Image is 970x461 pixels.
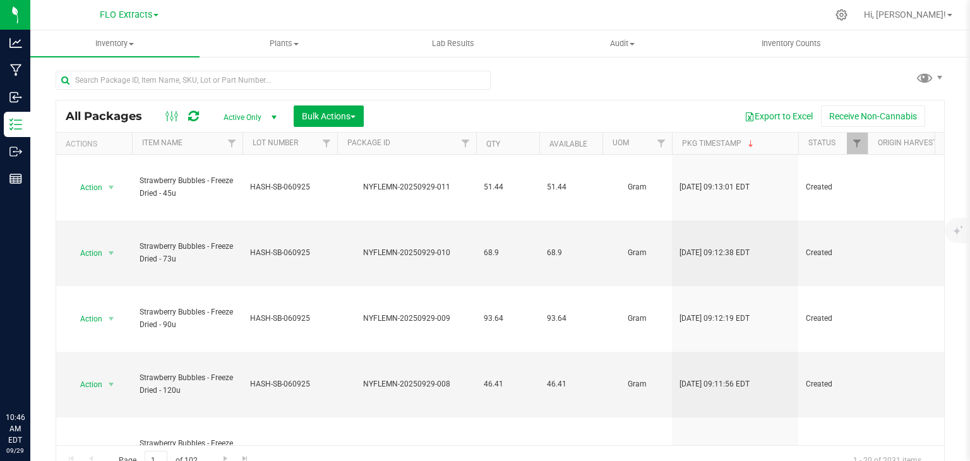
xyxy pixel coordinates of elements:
[6,412,25,446] p: 10:46 AM EDT
[104,441,119,459] span: select
[610,313,664,325] span: Gram
[140,372,235,396] span: Strawberry Bubbles - Freeze Dried - 120u
[335,181,478,193] div: NYFLEMN-20250929-011
[56,71,491,90] input: Search Package ID, Item Name, SKU, Lot or Part Number...
[335,313,478,325] div: NYFLEMN-20250929-009
[347,138,390,147] a: Package ID
[294,105,364,127] button: Bulk Actions
[69,310,103,328] span: Action
[66,109,155,123] span: All Packages
[484,181,532,193] span: 51.44
[878,138,942,147] a: Origin Harvests
[455,133,476,154] a: Filter
[13,360,51,398] iframe: Resource center
[316,133,337,154] a: Filter
[415,38,491,49] span: Lab Results
[250,313,330,325] span: HASH-SB-060925
[538,38,706,49] span: Audit
[484,444,532,456] span: 46.65
[610,247,664,259] span: Gram
[200,30,369,57] a: Plants
[37,358,52,373] iframe: Resource center unread badge
[253,138,298,147] a: Lot Number
[100,9,152,20] span: FLO Extracts
[682,139,756,148] a: Pkg Timestamp
[69,376,103,393] span: Action
[30,30,200,57] a: Inventory
[549,140,587,148] a: Available
[9,37,22,49] inline-svg: Analytics
[30,38,200,49] span: Inventory
[808,138,835,147] a: Status
[680,313,750,325] span: [DATE] 09:12:19 EDT
[834,9,849,21] div: Manage settings
[806,247,860,259] span: Created
[222,133,242,154] a: Filter
[9,118,22,131] inline-svg: Inventory
[707,30,876,57] a: Inventory Counts
[847,133,868,154] a: Filter
[610,181,664,193] span: Gram
[806,313,860,325] span: Created
[250,181,330,193] span: HASH-SB-060925
[547,378,595,390] span: 46.41
[806,181,860,193] span: Created
[486,140,500,148] a: Qty
[69,441,103,459] span: Action
[140,241,235,265] span: Strawberry Bubbles - Freeze Dried - 73u
[484,378,532,390] span: 46.41
[142,138,183,147] a: Item Name
[610,444,664,456] span: Gram
[6,446,25,455] p: 09/29
[806,444,860,456] span: Created
[104,179,119,196] span: select
[651,133,672,154] a: Filter
[250,378,330,390] span: HASH-SB-060925
[335,444,478,456] div: NYFLEMN-20250929-007
[302,111,356,121] span: Bulk Actions
[864,9,946,20] span: Hi, [PERSON_NAME]!
[537,30,707,57] a: Audit
[9,64,22,76] inline-svg: Manufacturing
[250,247,330,259] span: HASH-SB-060925
[680,444,750,456] span: [DATE] 09:11:36 EDT
[736,105,821,127] button: Export to Excel
[484,247,532,259] span: 68.9
[69,179,103,196] span: Action
[104,376,119,393] span: select
[140,306,235,330] span: Strawberry Bubbles - Freeze Dried - 90u
[680,181,750,193] span: [DATE] 09:13:01 EDT
[104,244,119,262] span: select
[9,145,22,158] inline-svg: Outbound
[821,105,925,127] button: Receive Non-Cannabis
[104,310,119,328] span: select
[200,38,368,49] span: Plants
[745,38,838,49] span: Inventory Counts
[335,247,478,259] div: NYFLEMN-20250929-010
[9,91,22,104] inline-svg: Inbound
[547,247,595,259] span: 68.9
[680,247,750,259] span: [DATE] 09:12:38 EDT
[9,172,22,185] inline-svg: Reports
[613,138,629,147] a: UOM
[680,378,750,390] span: [DATE] 09:11:56 EDT
[140,175,235,199] span: Strawberry Bubbles - Freeze Dried - 45u
[484,313,532,325] span: 93.64
[250,444,330,456] span: HASH-SB-060925
[547,313,595,325] span: 93.64
[610,378,664,390] span: Gram
[547,444,595,456] span: 46.65
[547,181,595,193] span: 51.44
[69,244,103,262] span: Action
[335,378,478,390] div: NYFLEMN-20250929-008
[806,378,860,390] span: Created
[66,140,127,148] div: Actions
[369,30,538,57] a: Lab Results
